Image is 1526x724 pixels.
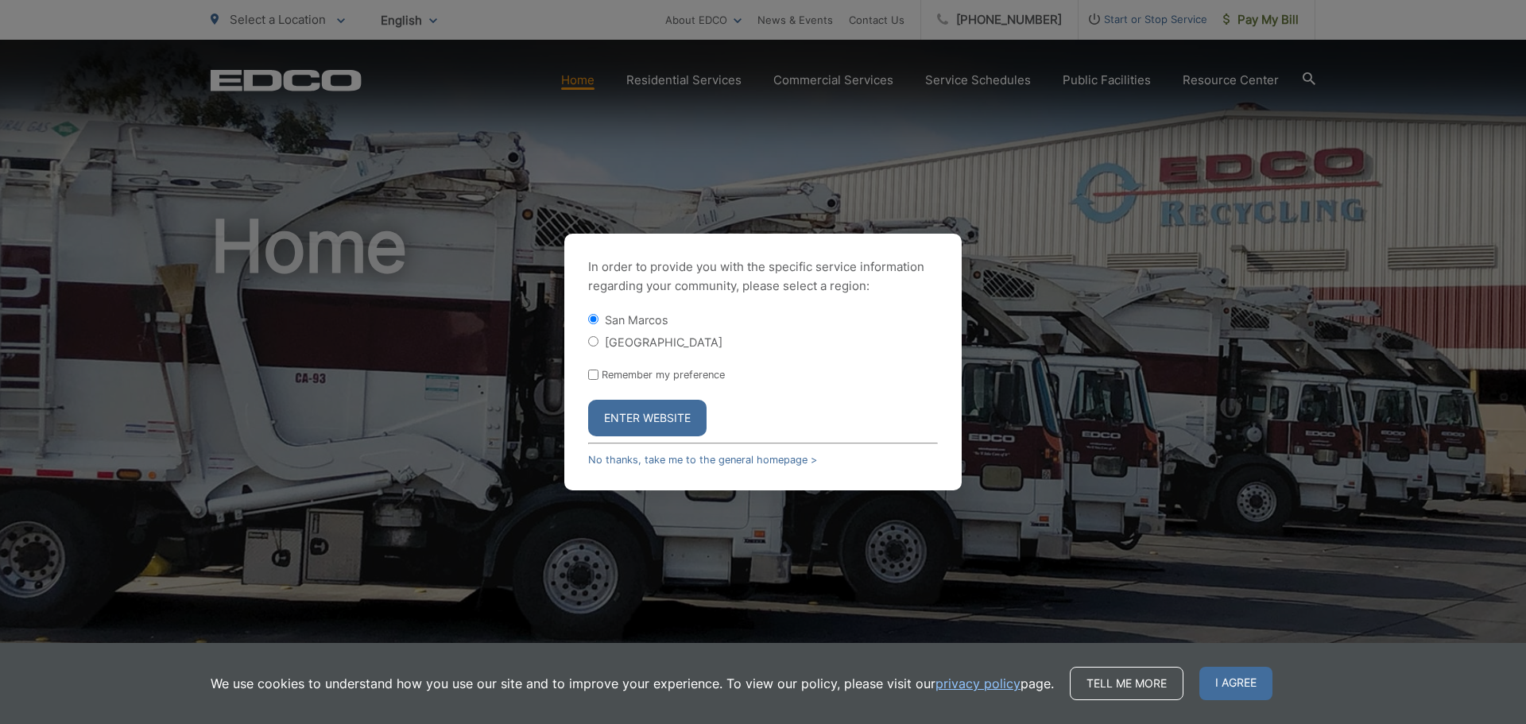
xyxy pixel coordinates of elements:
[1199,667,1272,700] span: I agree
[588,454,817,466] a: No thanks, take me to the general homepage >
[602,369,725,381] label: Remember my preference
[605,335,722,349] label: [GEOGRAPHIC_DATA]
[588,257,938,296] p: In order to provide you with the specific service information regarding your community, please se...
[605,313,668,327] label: San Marcos
[1070,667,1183,700] a: Tell me more
[211,674,1054,693] p: We use cookies to understand how you use our site and to improve your experience. To view our pol...
[935,674,1021,693] a: privacy policy
[588,400,707,436] button: Enter Website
